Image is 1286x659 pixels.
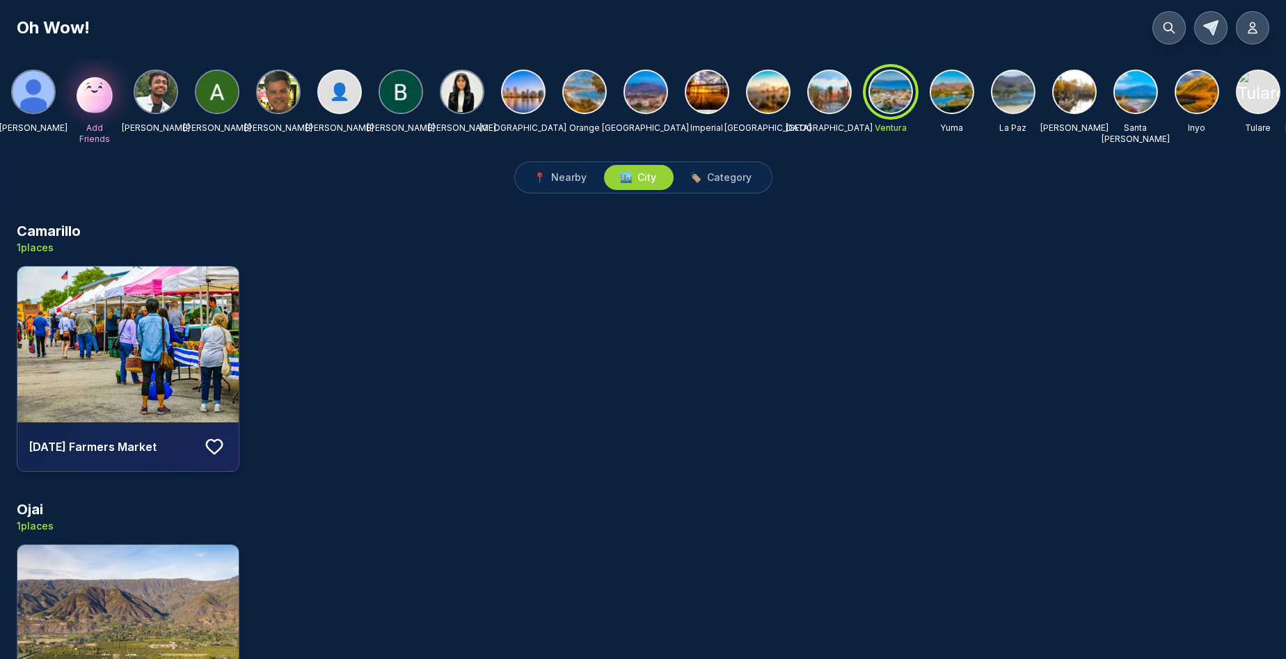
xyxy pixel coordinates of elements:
[518,165,604,190] button: 📍Nearby
[941,122,964,134] p: Yuma
[502,71,544,113] img: San Diego
[17,500,54,519] h3: Ojai
[1000,122,1027,134] p: La Paz
[747,71,789,113] img: Los Angeles
[1176,71,1218,113] img: Inyo
[72,122,117,145] p: Add Friends
[122,122,190,134] p: [PERSON_NAME]
[329,81,350,103] span: 👤
[725,122,812,134] p: [GEOGRAPHIC_DATA]
[691,122,724,134] p: Imperial
[564,71,605,113] img: Orange
[534,170,546,184] span: 📍
[13,71,54,113] img: Matthew Miller
[603,122,690,134] p: [GEOGRAPHIC_DATA]
[569,122,600,134] p: Orange
[690,170,702,184] span: 🏷️
[305,122,374,134] p: [PERSON_NAME]
[17,221,81,241] h3: Camarillo
[196,71,238,113] img: Anna Miller
[1102,122,1170,145] p: Santa [PERSON_NAME]
[604,165,674,190] button: 🏙️City
[809,71,850,113] img: San Bernardino
[17,17,90,39] h1: Oh Wow!
[686,71,728,113] img: Imperial
[257,71,299,113] img: Kevin Baldwin
[17,519,54,533] p: 1 places
[1189,122,1206,134] p: Inyo
[992,71,1034,113] img: La Paz
[638,170,657,184] span: City
[29,438,196,455] h4: [DATE] Farmers Market
[1237,71,1279,113] img: Tulare
[708,170,752,184] span: Category
[183,122,251,134] p: [PERSON_NAME]
[480,122,567,134] p: [GEOGRAPHIC_DATA]
[244,122,312,134] p: [PERSON_NAME]
[17,241,81,255] p: 1 places
[552,170,587,184] span: Nearby
[380,71,422,113] img: Brendan Delumpa
[786,122,873,134] p: [GEOGRAPHIC_DATA]
[1040,122,1109,134] p: [PERSON_NAME]
[674,165,769,190] button: 🏷️Category
[931,71,973,113] img: Yuma
[875,122,907,134] p: Ventura
[1246,122,1271,134] p: Tulare
[135,71,177,113] img: NIKHIL AGARWAL
[17,267,239,422] img: Saturday Farmers Market
[428,122,496,134] p: [PERSON_NAME]
[621,170,633,184] span: 🏙️
[72,70,117,114] img: Add Friends
[1054,71,1095,113] img: Kern
[441,71,483,113] img: KHUSHI KASTURIYA
[1115,71,1157,113] img: Santa Barbara
[625,71,667,113] img: Riverside
[367,122,435,134] p: [PERSON_NAME]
